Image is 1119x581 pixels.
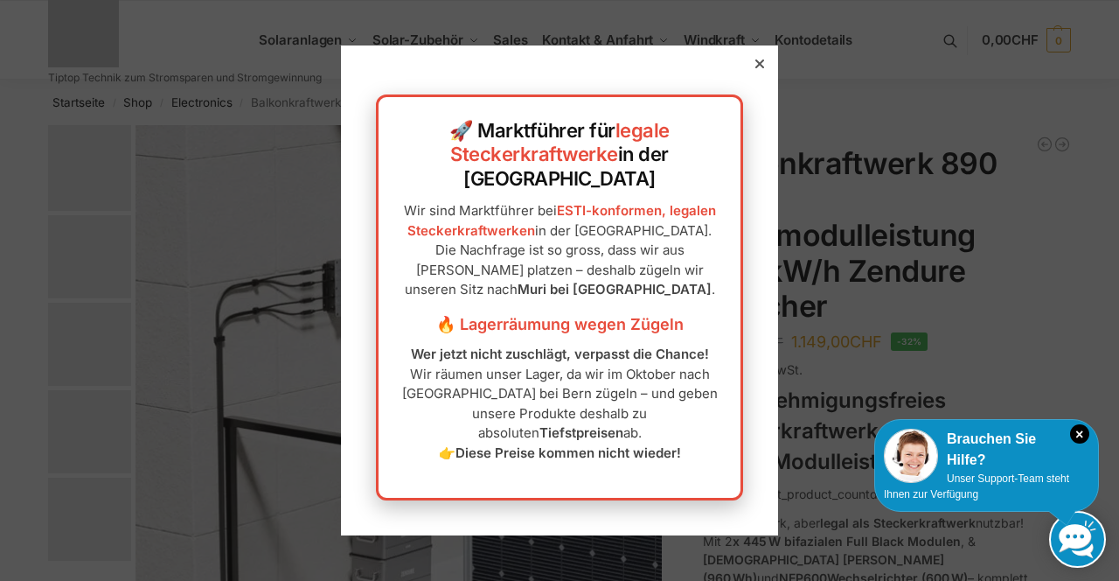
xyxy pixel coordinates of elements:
[396,313,723,336] h3: 🔥 Lagerräumung wegen Zügeln
[518,281,712,297] strong: Muri bei [GEOGRAPHIC_DATA]
[407,202,716,239] a: ESTI-konformen, legalen Steckerkraftwerken
[411,346,709,362] strong: Wer jetzt nicht zuschlägt, verpasst die Chance!
[396,345,723,463] p: Wir räumen unser Lager, da wir im Oktober nach [GEOGRAPHIC_DATA] bei Bern zügeln – und geben unse...
[539,424,623,441] strong: Tiefstpreisen
[450,119,670,166] a: legale Steckerkraftwerke
[1070,424,1089,444] i: Schließen
[884,429,1089,471] div: Brauchen Sie Hilfe?
[396,201,723,300] p: Wir sind Marktführer bei in der [GEOGRAPHIC_DATA]. Die Nachfrage ist so gross, dass wir aus [PERS...
[455,444,681,461] strong: Diese Preise kommen nicht wieder!
[884,472,1069,500] span: Unser Support-Team steht Ihnen zur Verfügung
[884,429,938,483] img: Customer service
[396,119,723,192] h2: 🚀 Marktführer für in der [GEOGRAPHIC_DATA]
